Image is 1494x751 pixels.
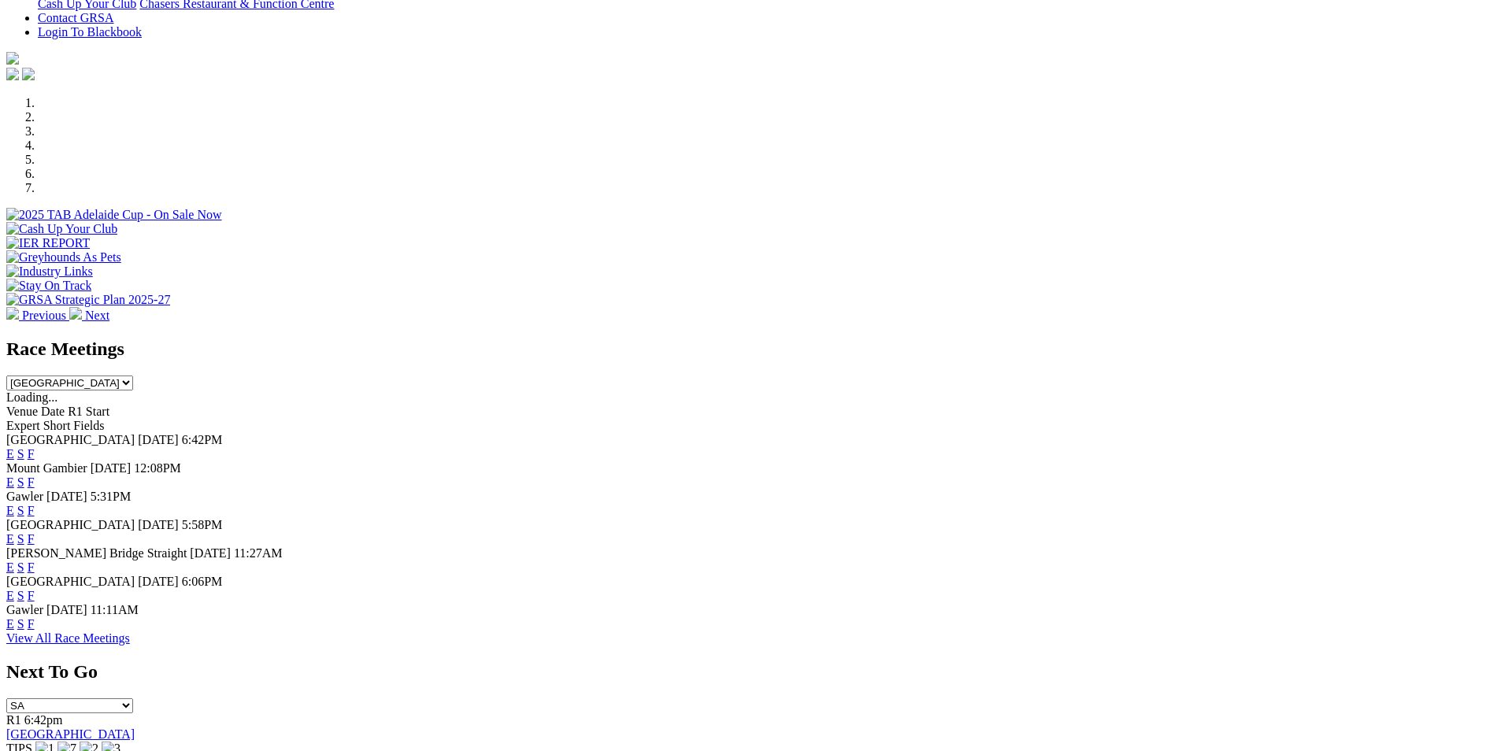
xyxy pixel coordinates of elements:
img: Stay On Track [6,279,91,293]
span: 6:42pm [24,713,63,727]
img: IER REPORT [6,236,90,250]
span: 11:27AM [234,546,283,560]
a: S [17,589,24,602]
a: F [28,532,35,546]
span: R1 [6,713,21,727]
span: 6:06PM [182,575,223,588]
span: R1 Start [68,405,109,418]
a: View All Race Meetings [6,631,130,645]
a: Login To Blackbook [38,25,142,39]
span: 5:58PM [182,518,223,531]
img: chevron-right-pager-white.svg [69,307,82,320]
a: F [28,447,35,461]
h2: Race Meetings [6,339,1488,360]
span: Expert [6,419,40,432]
img: Greyhounds As Pets [6,250,121,265]
img: chevron-left-pager-white.svg [6,307,19,320]
span: 11:11AM [91,603,139,616]
span: [GEOGRAPHIC_DATA] [6,518,135,531]
a: E [6,560,14,574]
span: [GEOGRAPHIC_DATA] [6,575,135,588]
span: 6:42PM [182,433,223,446]
span: Mount Gambier [6,461,87,475]
a: S [17,475,24,489]
span: Fields [73,419,104,432]
span: [DATE] [138,433,179,446]
a: F [28,504,35,517]
span: 5:31PM [91,490,132,503]
img: Industry Links [6,265,93,279]
a: Previous [6,309,69,322]
span: Loading... [6,390,57,404]
a: E [6,617,14,631]
a: Contact GRSA [38,11,113,24]
a: F [28,560,35,574]
a: E [6,504,14,517]
span: [DATE] [138,518,179,531]
a: S [17,617,24,631]
a: [GEOGRAPHIC_DATA] [6,727,135,741]
span: Gawler [6,603,43,616]
img: GRSA Strategic Plan 2025-27 [6,293,170,307]
span: Venue [6,405,38,418]
img: twitter.svg [22,68,35,80]
img: logo-grsa-white.png [6,52,19,65]
h2: Next To Go [6,661,1488,683]
span: [GEOGRAPHIC_DATA] [6,433,135,446]
a: E [6,589,14,602]
img: 2025 TAB Adelaide Cup - On Sale Now [6,208,222,222]
a: S [17,532,24,546]
a: S [17,560,24,574]
img: facebook.svg [6,68,19,80]
span: Date [41,405,65,418]
span: [DATE] [46,603,87,616]
span: [DATE] [190,546,231,560]
a: E [6,532,14,546]
span: [DATE] [91,461,132,475]
span: Previous [22,309,66,322]
span: Next [85,309,109,322]
a: F [28,475,35,489]
img: Cash Up Your Club [6,222,117,236]
a: E [6,475,14,489]
a: F [28,617,35,631]
a: F [28,589,35,602]
span: [PERSON_NAME] Bridge Straight [6,546,187,560]
span: Gawler [6,490,43,503]
a: Next [69,309,109,322]
a: E [6,447,14,461]
span: Short [43,419,71,432]
span: 12:08PM [134,461,181,475]
a: S [17,447,24,461]
span: [DATE] [138,575,179,588]
span: [DATE] [46,490,87,503]
a: S [17,504,24,517]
